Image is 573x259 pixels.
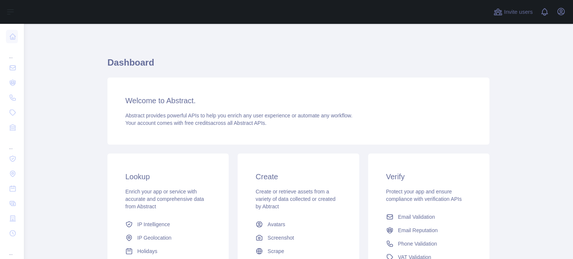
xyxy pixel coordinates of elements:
[122,218,214,231] a: IP Intelligence
[398,240,437,247] span: Phone Validation
[122,244,214,258] a: Holidays
[253,218,344,231] a: Avatars
[383,224,475,237] a: Email Reputation
[256,171,341,182] h3: Create
[125,171,211,182] h3: Lookup
[125,95,472,106] h3: Welcome to Abstract.
[122,231,214,244] a: IP Geolocation
[267,234,294,241] span: Screenshot
[185,120,210,126] span: free credits
[386,171,472,182] h3: Verify
[267,247,284,255] span: Scrape
[253,244,344,258] a: Scrape
[6,241,18,256] div: ...
[253,231,344,244] a: Screenshot
[386,189,462,202] span: Protect your app and ensure compliance with verification APIs
[6,136,18,151] div: ...
[125,120,266,126] span: Your account comes with across all Abstract APIs.
[398,227,438,234] span: Email Reputation
[256,189,335,209] span: Create or retrieve assets from a variety of data collected or created by Abtract
[398,213,435,221] span: Email Validation
[137,234,172,241] span: IP Geolocation
[383,237,475,250] a: Phone Validation
[383,210,475,224] a: Email Validation
[137,247,157,255] span: Holidays
[492,6,534,18] button: Invite users
[107,57,489,75] h1: Dashboard
[504,8,533,16] span: Invite users
[6,45,18,60] div: ...
[125,113,353,119] span: Abstract provides powerful APIs to help you enrich any user experience or automate any workflow.
[137,221,170,228] span: IP Intelligence
[125,189,204,209] span: Enrich your app or service with accurate and comprehensive data from Abstract
[267,221,285,228] span: Avatars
